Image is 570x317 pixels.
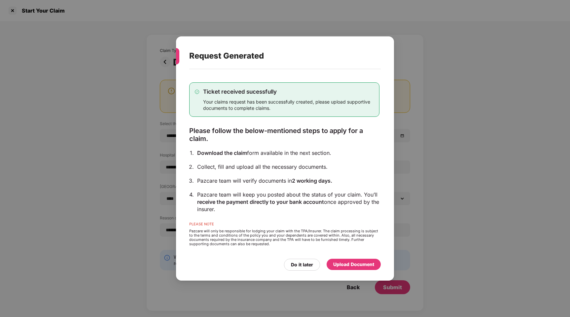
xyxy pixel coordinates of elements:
div: Collect, fill and upload all the necessary documents. [197,163,379,170]
div: PLEASE NOTE [189,222,379,229]
div: Pazcare will only be responsible for lodging your claim with the TPA/Insurer. The claim processin... [189,229,379,246]
div: Please follow the below-mentioned steps to apply for a claim. [189,127,379,143]
div: form available in the next section. [197,149,379,157]
div: Your claims request has been successfully created, please upload supportive documents to complete... [203,99,374,111]
span: Download the claim [197,150,247,156]
div: 2. [189,163,194,170]
span: receive the payment directly to your bank account [197,199,324,205]
div: Pazcare team will keep you posted about the status of your claim. You’ll once approved by the ins... [197,191,379,213]
img: svg+xml;base64,PHN2ZyB4bWxucz0iaHR0cDovL3d3dy53My5vcmcvMjAwMC9zdmciIHdpZHRoPSIxMy4zMzMiIGhlaWdodD... [195,90,199,94]
div: 3. [189,177,194,184]
div: Upload Document [333,261,374,268]
div: Request Generated [189,43,365,69]
div: Do it later [291,261,313,268]
div: Ticket received sucessfully [203,88,374,95]
div: 4. [189,191,194,198]
div: Pazcare team will verify documents in [197,177,379,184]
div: 1. [190,149,194,157]
span: 2 working days. [292,177,332,184]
